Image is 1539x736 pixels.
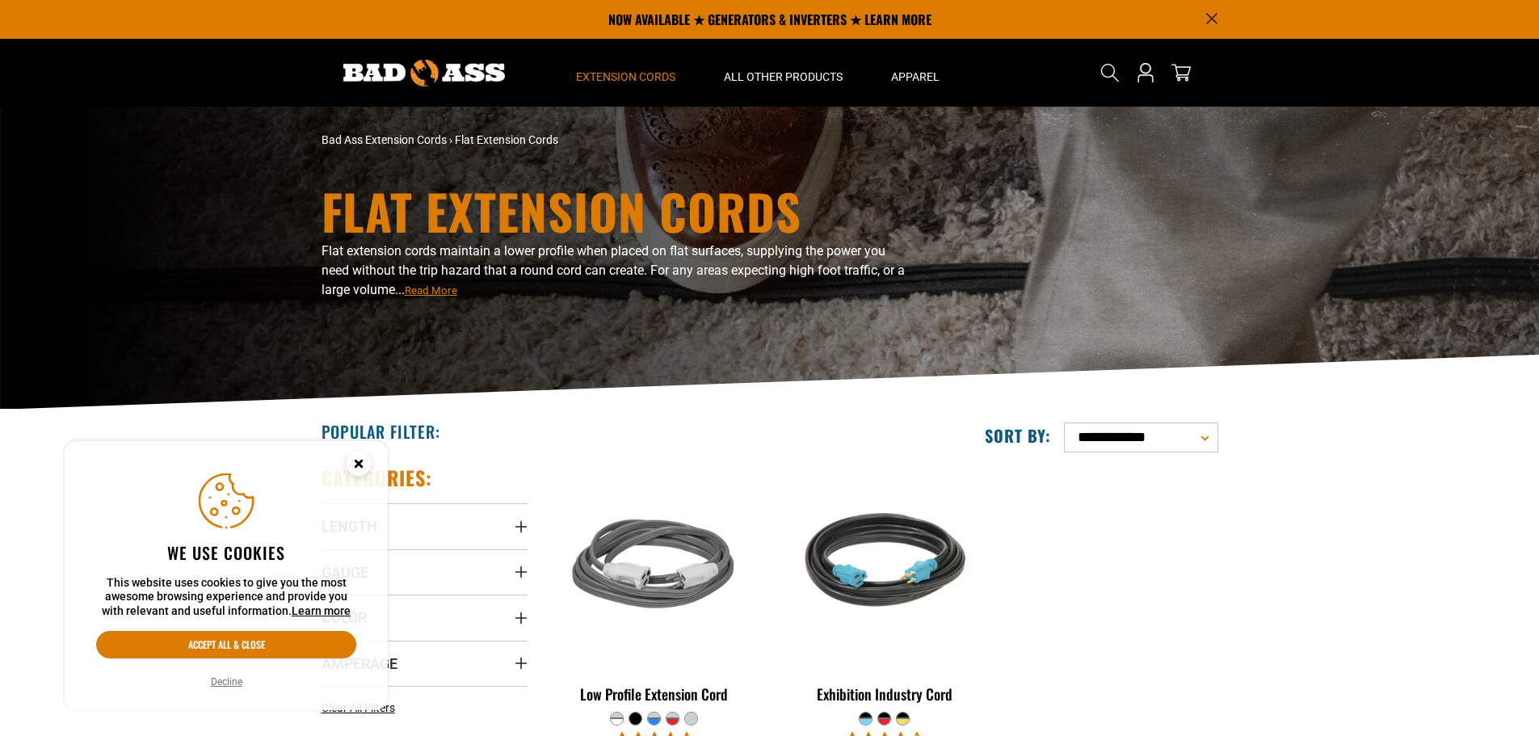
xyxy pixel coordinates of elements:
button: Decline [206,674,247,690]
a: black teal Exhibition Industry Cord [781,465,987,711]
span: All Other Products [724,69,843,84]
span: Read More [405,284,457,297]
summary: Length [322,503,528,549]
span: › [449,133,452,146]
summary: Color [322,595,528,640]
summary: All Other Products [700,39,867,107]
div: Exhibition Industry Cord [781,687,987,701]
span: Apparel [891,69,940,84]
h2: Popular Filter: [322,421,440,442]
summary: Extension Cords [552,39,700,107]
a: Bad Ass Extension Cords [322,133,447,146]
a: Learn more [292,604,351,617]
aside: Cookie Consent [65,441,388,711]
span: Clear All Filters [322,701,395,714]
summary: Gauge [322,549,528,595]
button: Accept all & close [96,631,356,658]
h1: Flat Extension Cords [322,187,911,235]
label: Sort by: [985,425,1051,446]
span: Extension Cords [576,69,675,84]
img: grey & white [553,473,756,659]
summary: Amperage [322,641,528,686]
nav: breadcrumbs [322,132,911,149]
summary: Apparel [867,39,964,107]
p: This website uses cookies to give you the most awesome browsing experience and provide you with r... [96,576,356,619]
div: Low Profile Extension Cord [552,687,758,701]
span: Flat Extension Cords [455,133,558,146]
a: grey & white Low Profile Extension Cord [552,465,758,711]
h2: We use cookies [96,542,356,563]
img: black teal [783,473,986,659]
img: Bad Ass Extension Cords [343,60,505,86]
span: Flat extension cords maintain a lower profile when placed on flat surfaces, supplying the power y... [322,243,905,297]
summary: Search [1097,60,1123,86]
